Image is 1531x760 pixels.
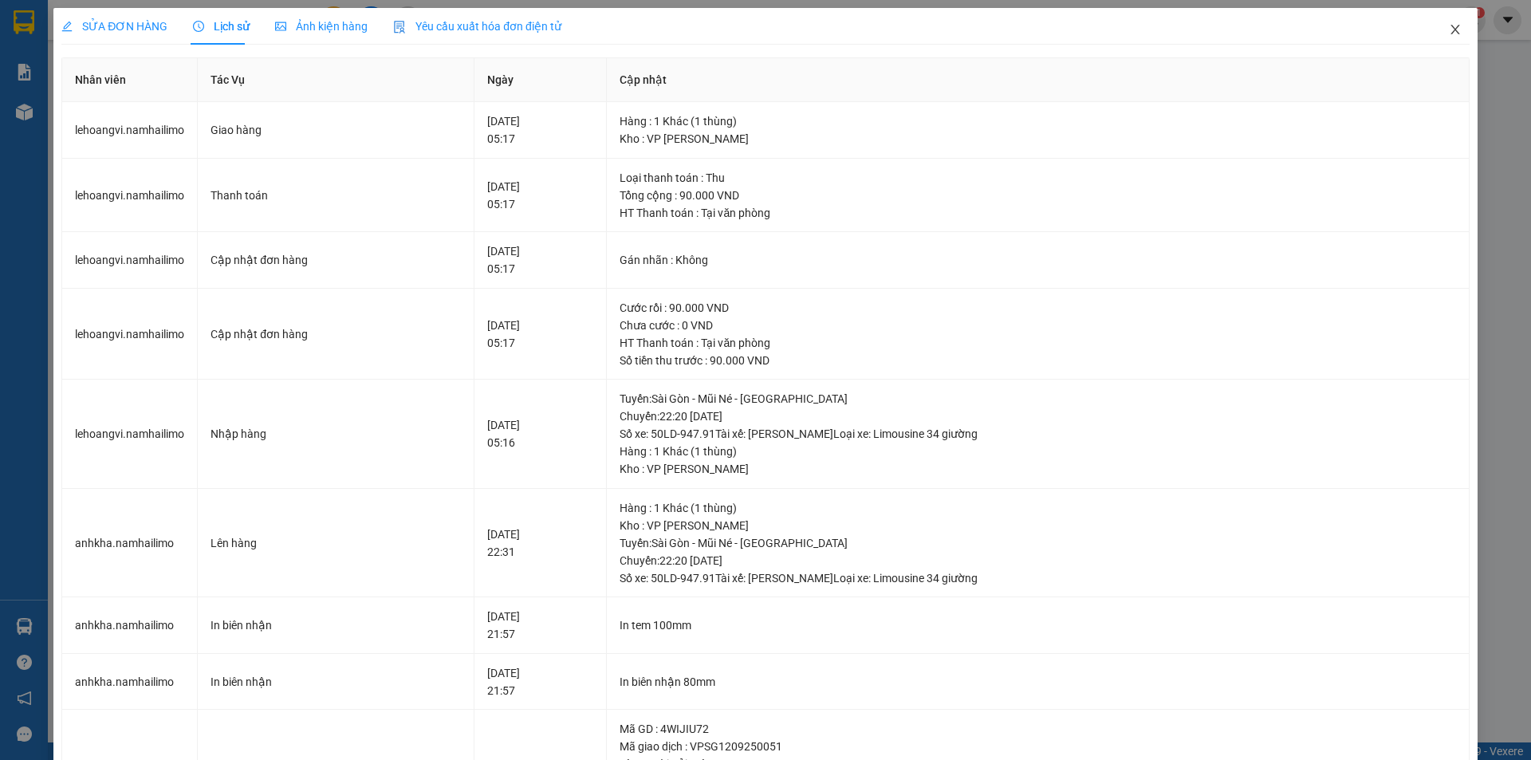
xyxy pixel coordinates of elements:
[12,103,144,122] div: 30.000
[211,325,461,343] div: Cập nhật đơn hàng
[607,58,1469,102] th: Cập nhật
[152,15,191,32] span: Nhận:
[211,121,461,139] div: Giao hàng
[211,251,461,269] div: Cập nhật đơn hàng
[487,664,593,699] div: [DATE] 21:57
[474,58,607,102] th: Ngày
[193,20,250,33] span: Lịch sử
[620,251,1455,269] div: Gán nhãn : Không
[62,654,198,711] td: anhkha.namhailimo
[620,443,1455,460] div: Hàng : 1 Khác (1 thùng)
[620,517,1455,534] div: Kho : VP [PERSON_NAME]
[620,299,1455,317] div: Cước rồi : 90.000 VND
[275,21,286,32] span: picture
[14,14,141,52] div: VP [PERSON_NAME]
[12,104,37,121] span: CR :
[487,416,593,451] div: [DATE] 05:16
[62,58,198,102] th: Nhân viên
[152,52,281,71] div: ÂN
[62,289,198,380] td: lehoangvi.namhailimo
[275,20,368,33] span: Ảnh kiện hàng
[620,112,1455,130] div: Hàng : 1 Khác (1 thùng)
[620,460,1455,478] div: Kho : VP [PERSON_NAME]
[62,597,198,654] td: anhkha.namhailimo
[14,71,141,93] div: 0907810732
[393,21,406,33] img: icon
[211,616,461,634] div: In biên nhận
[62,232,198,289] td: lehoangvi.namhailimo
[620,130,1455,148] div: Kho : VP [PERSON_NAME]
[1433,8,1478,53] button: Close
[487,178,593,213] div: [DATE] 05:17
[62,380,198,489] td: lehoangvi.namhailimo
[14,15,38,32] span: Gửi:
[211,673,461,691] div: In biên nhận
[620,673,1455,691] div: In biên nhận 80mm
[393,20,561,33] span: Yêu cầu xuất hóa đơn điện tử
[620,499,1455,517] div: Hàng : 1 Khác (1 thùng)
[152,14,281,52] div: VP [PERSON_NAME]
[62,159,198,233] td: lehoangvi.namhailimo
[193,21,204,32] span: clock-circle
[198,58,474,102] th: Tác Vụ
[1449,23,1462,36] span: close
[61,20,167,33] span: SỬA ĐƠN HÀNG
[152,71,281,93] div: 0969726723
[211,425,461,443] div: Nhập hàng
[620,738,1455,755] div: Mã giao dịch : VPSG1209250051
[487,317,593,352] div: [DATE] 05:17
[14,52,141,71] div: HIẾU
[487,608,593,643] div: [DATE] 21:57
[620,616,1455,634] div: In tem 100mm
[620,204,1455,222] div: HT Thanh toán : Tại văn phòng
[620,390,1455,443] div: Tuyến : Sài Gòn - Mũi Né - [GEOGRAPHIC_DATA] Chuyến: 22:20 [DATE] Số xe: 50LD-947.91 Tài xế: [PER...
[620,720,1455,738] div: Mã GD : 4WIJIU72
[620,317,1455,334] div: Chưa cước : 0 VND
[211,534,461,552] div: Lên hàng
[620,334,1455,352] div: HT Thanh toán : Tại văn phòng
[620,352,1455,369] div: Số tiền thu trước : 90.000 VND
[61,21,73,32] span: edit
[487,112,593,148] div: [DATE] 05:17
[62,102,198,159] td: lehoangvi.namhailimo
[487,526,593,561] div: [DATE] 22:31
[487,242,593,278] div: [DATE] 05:17
[620,169,1455,187] div: Loại thanh toán : Thu
[620,534,1455,587] div: Tuyến : Sài Gòn - Mũi Né - [GEOGRAPHIC_DATA] Chuyến: 22:20 [DATE] Số xe: 50LD-947.91 Tài xế: [PER...
[211,187,461,204] div: Thanh toán
[620,187,1455,204] div: Tổng cộng : 90.000 VND
[62,489,198,598] td: anhkha.namhailimo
